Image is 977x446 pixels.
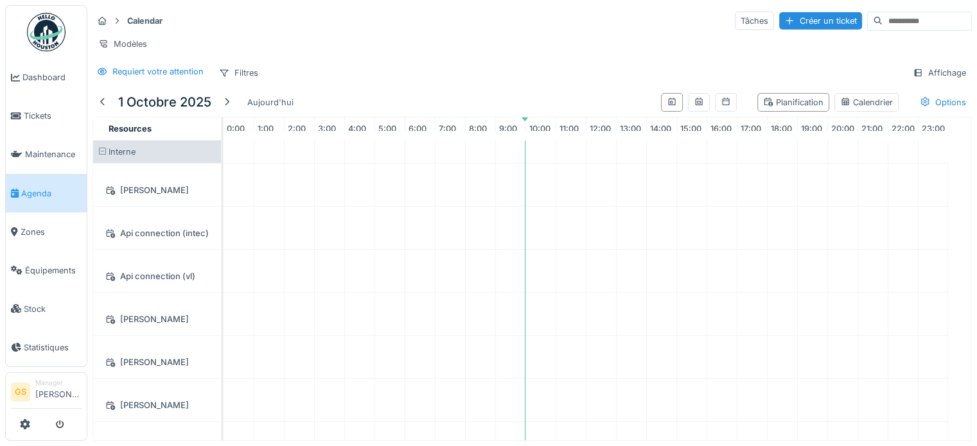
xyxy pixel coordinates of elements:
[840,96,893,108] div: Calendrier
[101,311,213,327] div: [PERSON_NAME]
[496,120,520,137] a: 9:00
[6,174,87,212] a: Agenda
[101,268,213,284] div: Api connection (vl)
[586,120,614,137] a: 12:00
[647,120,674,137] a: 14:00
[224,120,248,137] a: 0:00
[24,303,82,315] span: Stock
[6,289,87,328] a: Stock
[6,135,87,174] a: Maintenance
[858,120,886,137] a: 21:00
[768,120,795,137] a: 18:00
[92,35,153,53] div: Modèles
[213,64,264,82] div: Filtres
[101,354,213,370] div: [PERSON_NAME]
[919,120,948,137] a: 23:00
[345,120,369,137] a: 4:00
[466,120,490,137] a: 8:00
[405,120,430,137] a: 6:00
[6,97,87,135] a: Tickets
[556,120,582,137] a: 11:00
[6,251,87,289] a: Équipements
[375,120,400,137] a: 5:00
[109,147,136,157] span: Interne
[11,378,82,409] a: GS Manager[PERSON_NAME]
[11,382,30,402] li: GS
[24,110,82,122] span: Tickets
[677,120,705,137] a: 15:00
[27,13,66,51] img: Badge_color-CXgf-gQk.svg
[21,187,82,200] span: Agenda
[25,148,82,160] span: Maintenance
[25,264,82,277] span: Équipements
[828,120,858,137] a: 20:00
[21,226,82,238] span: Zones
[118,94,211,110] h5: 1 octobre 2025
[254,120,277,137] a: 1:00
[763,96,823,108] div: Planification
[22,71,82,83] span: Dashboard
[122,15,168,27] strong: Calendar
[6,58,87,97] a: Dashboard
[779,12,862,30] div: Créer un ticket
[6,212,87,251] a: Zones
[35,378,82,388] div: Manager
[888,120,918,137] a: 22:00
[907,64,972,82] div: Affichage
[109,124,152,133] span: Resources
[35,378,82,406] li: [PERSON_NAME]
[737,120,764,137] a: 17:00
[526,120,554,137] a: 10:00
[735,12,774,30] div: Tâches
[101,397,213,413] div: [PERSON_NAME]
[315,120,339,137] a: 3:00
[617,120,644,137] a: 13:00
[285,120,309,137] a: 2:00
[24,341,82,354] span: Statistiques
[436,120,459,137] a: 7:00
[112,65,204,78] div: Requiert votre attention
[101,225,213,241] div: Api connection (intec)
[242,94,299,111] div: Aujourd'hui
[101,182,213,198] div: [PERSON_NAME]
[914,93,972,112] div: Options
[707,120,735,137] a: 16:00
[6,328,87,366] a: Statistiques
[798,120,825,137] a: 19:00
